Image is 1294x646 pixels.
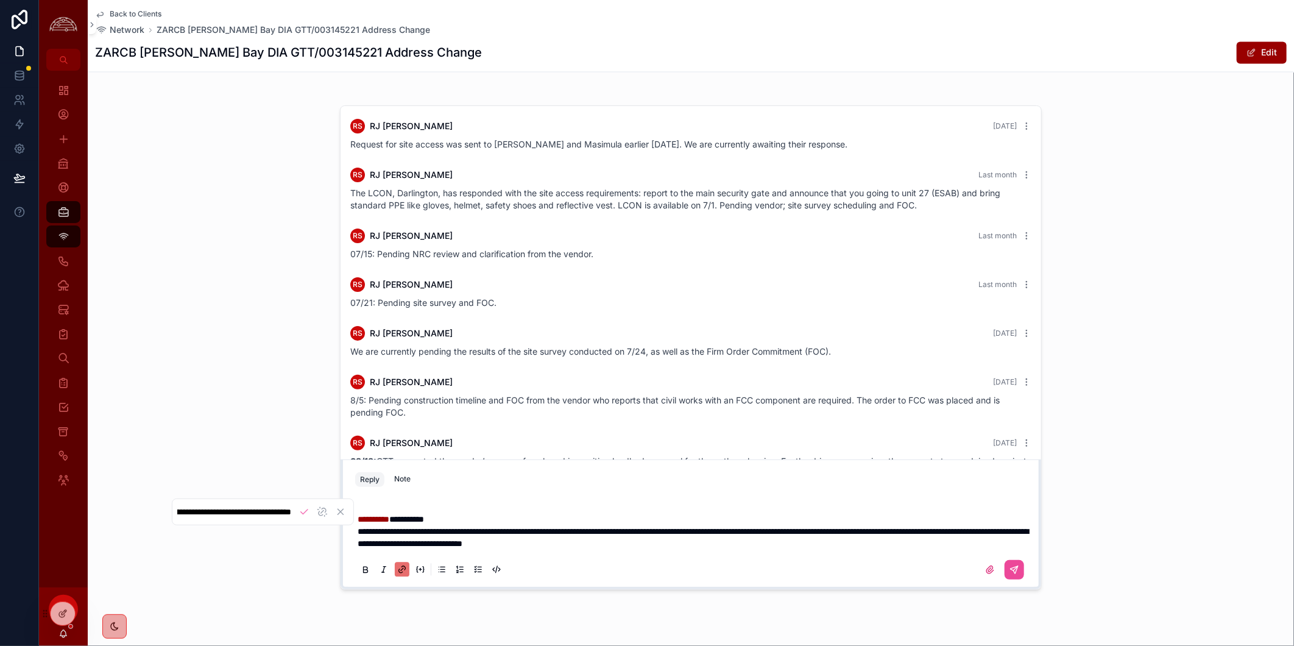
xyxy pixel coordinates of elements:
[370,120,453,132] span: RJ [PERSON_NAME]
[110,10,161,20] span: Back to Clients
[353,377,362,387] span: RS
[350,456,1027,478] span: GTT requested the vendor’s scope of work and is awaiting landlord approval for the path replannin...
[333,504,348,520] button: Cancel
[978,231,1017,240] span: Last month
[350,297,497,308] span: 07/21: Pending site survey and FOC.
[353,438,362,448] span: RS
[353,170,362,180] span: RS
[350,139,847,149] span: Request for site access was sent to [PERSON_NAME] and Masimula earlier [DATE]. We are currently a...
[389,472,415,487] button: Note
[95,44,482,62] h1: ZARCB [PERSON_NAME] Bay DIA GTT/003145221 Address Change
[39,71,88,507] div: scrollable content
[350,456,377,466] strong: 08/18:
[394,475,411,484] div: Note
[993,438,1017,447] span: [DATE]
[370,230,453,242] span: RJ [PERSON_NAME]
[993,328,1017,338] span: [DATE]
[350,395,1000,417] span: 8/5: Pending construction timeline and FOC from the vendor who reports that civil works with an F...
[110,24,144,37] span: Network
[993,377,1017,386] span: [DATE]
[350,249,593,259] span: 07/15: Pending NRC review and clarification from the vendor.
[1237,42,1287,64] button: Edit
[353,121,362,131] span: RS
[370,279,453,291] span: RJ [PERSON_NAME]
[350,346,831,357] span: We are currently pending the results of the site survey conducted on 7/24, as well as the Firm Or...
[978,170,1017,179] span: Last month
[355,472,384,487] button: Reply
[993,121,1017,130] span: [DATE]
[46,15,80,34] img: App logo
[296,504,312,520] button: Save link
[353,280,362,289] span: RS
[370,327,453,339] span: RJ [PERSON_NAME]
[95,24,144,37] a: Network
[370,169,453,181] span: RJ [PERSON_NAME]
[353,328,362,338] span: RS
[978,280,1017,289] span: Last month
[353,231,362,241] span: RS
[370,376,453,388] span: RJ [PERSON_NAME]
[370,437,453,449] span: RJ [PERSON_NAME]
[157,24,430,37] a: ZARCB [PERSON_NAME] Bay DIA GTT/003145221 Address Change
[95,10,161,20] a: Back to Clients
[314,504,330,520] button: Remove link
[350,188,1000,210] span: The LCON, Darlington, has responded with the site access requirements: report to the main securit...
